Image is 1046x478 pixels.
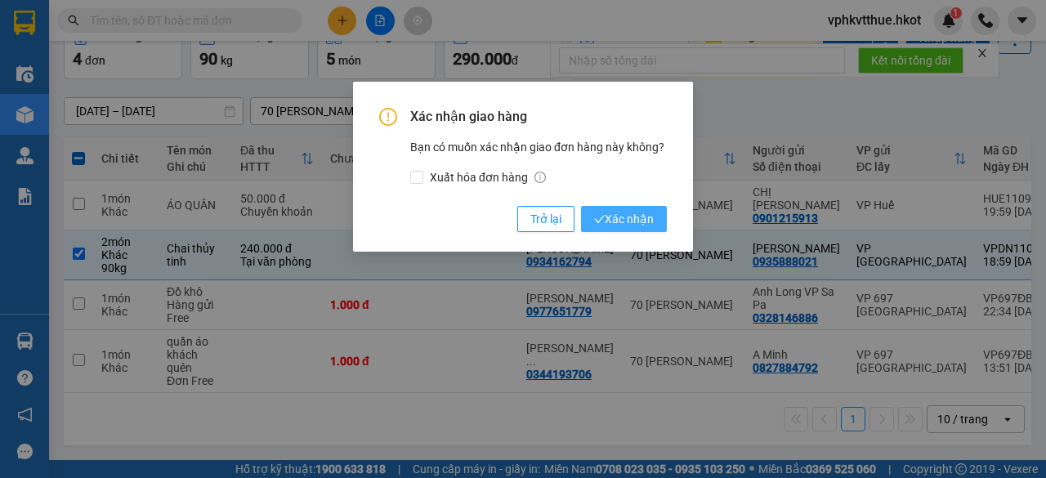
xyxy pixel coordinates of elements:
button: checkXác nhận [581,206,667,232]
span: Xác nhận giao hàng [410,108,667,126]
span: Xuất hóa đơn hàng [423,168,552,186]
span: check [594,214,605,225]
span: Trở lại [530,210,561,228]
div: Bạn có muốn xác nhận giao đơn hàng này không? [410,138,667,186]
span: info-circle [534,172,546,183]
button: Trở lại [517,206,574,232]
span: Xác nhận [594,210,654,228]
span: exclamation-circle [379,108,397,126]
